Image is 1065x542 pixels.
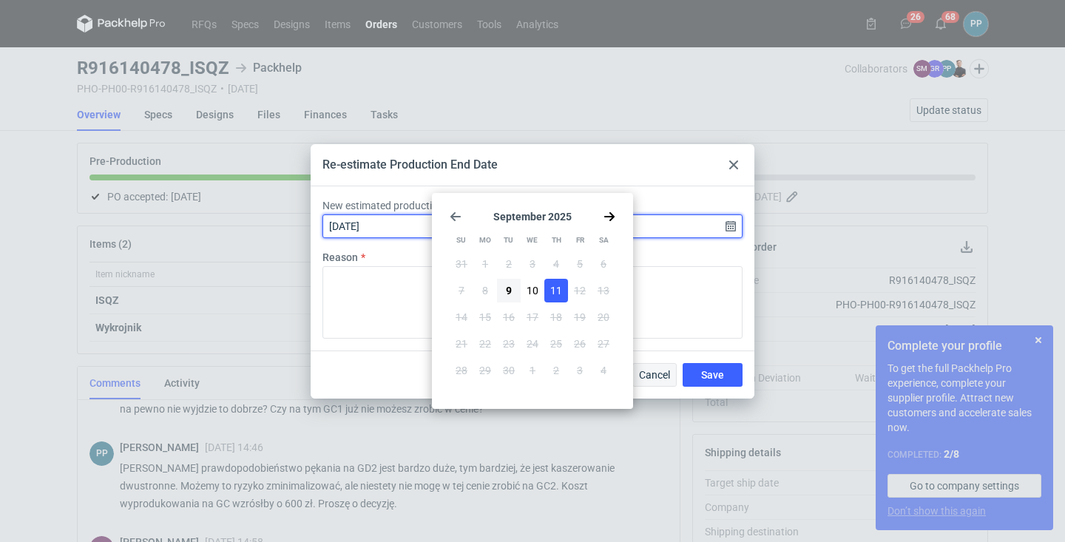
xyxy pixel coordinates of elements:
[473,228,496,252] div: Mo
[601,257,606,271] span: 6
[568,305,592,329] button: Fri Sep 19 2025
[473,332,497,356] button: Mon Sep 22 2025
[544,279,568,302] button: Thu Sep 11 2025
[683,363,743,387] button: Save
[553,363,559,378] span: 2
[479,336,491,351] span: 22
[521,359,544,382] button: Wed Oct 01 2025
[598,283,609,298] span: 13
[569,228,592,252] div: Fr
[530,363,535,378] span: 1
[527,336,538,351] span: 24
[456,257,467,271] span: 31
[577,257,583,271] span: 5
[450,332,473,356] button: Sun Sep 21 2025
[450,305,473,329] button: Sun Sep 14 2025
[450,359,473,382] button: Sun Sep 28 2025
[521,228,544,252] div: We
[322,157,498,173] div: Re-estimate Production End Date
[497,332,521,356] button: Tue Sep 23 2025
[527,283,538,298] span: 10
[521,279,544,302] button: Wed Sep 10 2025
[521,305,544,329] button: Wed Sep 17 2025
[568,359,592,382] button: Fri Oct 03 2025
[450,211,461,223] svg: Go back 1 month
[592,279,615,302] button: Sat Sep 13 2025
[479,310,491,325] span: 15
[497,305,521,329] button: Tue Sep 16 2025
[544,332,568,356] button: Thu Sep 25 2025
[544,252,568,276] button: Thu Sep 04 2025
[450,252,473,276] button: Sun Aug 31 2025
[503,363,515,378] span: 30
[530,257,535,271] span: 3
[598,336,609,351] span: 27
[701,370,724,380] span: Save
[456,310,467,325] span: 14
[568,252,592,276] button: Fri Sep 05 2025
[550,336,562,351] span: 25
[503,336,515,351] span: 23
[459,283,464,298] span: 7
[550,310,562,325] span: 18
[506,257,512,271] span: 2
[497,228,520,252] div: Tu
[568,279,592,302] button: Fri Sep 12 2025
[450,211,615,223] section: September 2025
[545,228,568,252] div: Th
[592,359,615,382] button: Sat Oct 04 2025
[603,211,615,223] svg: Go forward 1 month
[521,252,544,276] button: Wed Sep 03 2025
[322,198,486,213] label: New estimated production end date
[450,228,473,252] div: Su
[550,283,562,298] span: 11
[497,252,521,276] button: Tue Sep 02 2025
[479,363,491,378] span: 29
[568,332,592,356] button: Fri Sep 26 2025
[553,257,559,271] span: 4
[503,310,515,325] span: 16
[521,332,544,356] button: Wed Sep 24 2025
[592,252,615,276] button: Sat Sep 06 2025
[473,279,497,302] button: Mon Sep 08 2025
[574,310,586,325] span: 19
[456,363,467,378] span: 28
[574,283,586,298] span: 12
[592,332,615,356] button: Sat Sep 27 2025
[322,250,358,265] label: Reason
[544,359,568,382] button: Thu Oct 02 2025
[473,359,497,382] button: Mon Sep 29 2025
[497,359,521,382] button: Tue Sep 30 2025
[473,305,497,329] button: Mon Sep 15 2025
[639,370,670,380] span: Cancel
[574,336,586,351] span: 26
[497,279,521,302] button: Tue Sep 09 2025
[456,336,467,351] span: 21
[632,363,677,387] button: Cancel
[482,257,488,271] span: 1
[544,305,568,329] button: Thu Sep 18 2025
[592,305,615,329] button: Sat Sep 20 2025
[527,310,538,325] span: 17
[506,283,512,298] span: 9
[577,363,583,378] span: 3
[592,228,615,252] div: Sa
[601,363,606,378] span: 4
[482,283,488,298] span: 8
[473,252,497,276] button: Mon Sep 01 2025
[450,279,473,302] button: Sun Sep 07 2025
[598,310,609,325] span: 20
